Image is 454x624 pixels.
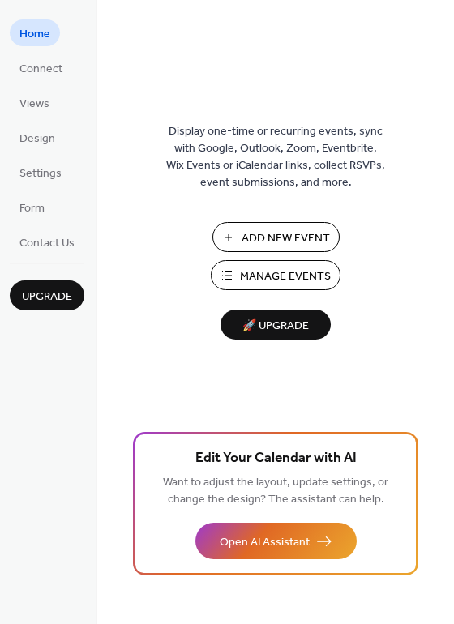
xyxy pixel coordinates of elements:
[221,310,331,340] button: 🚀 Upgrade
[19,130,55,147] span: Design
[212,222,340,252] button: Add New Event
[242,230,330,247] span: Add New Event
[10,280,84,310] button: Upgrade
[10,159,71,186] a: Settings
[10,229,84,255] a: Contact Us
[10,124,65,151] a: Design
[10,54,72,81] a: Connect
[19,235,75,252] span: Contact Us
[240,268,331,285] span: Manage Events
[163,472,388,511] span: Want to adjust the layout, update settings, or change the design? The assistant can help.
[195,523,357,559] button: Open AI Assistant
[22,288,72,306] span: Upgrade
[19,96,49,113] span: Views
[10,194,54,220] a: Form
[19,61,62,78] span: Connect
[230,315,321,337] span: 🚀 Upgrade
[19,165,62,182] span: Settings
[19,26,50,43] span: Home
[166,123,385,191] span: Display one-time or recurring events, sync with Google, Outlook, Zoom, Eventbrite, Wix Events or ...
[211,260,340,290] button: Manage Events
[220,534,310,551] span: Open AI Assistant
[10,19,60,46] a: Home
[19,200,45,217] span: Form
[195,447,357,470] span: Edit Your Calendar with AI
[10,89,59,116] a: Views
